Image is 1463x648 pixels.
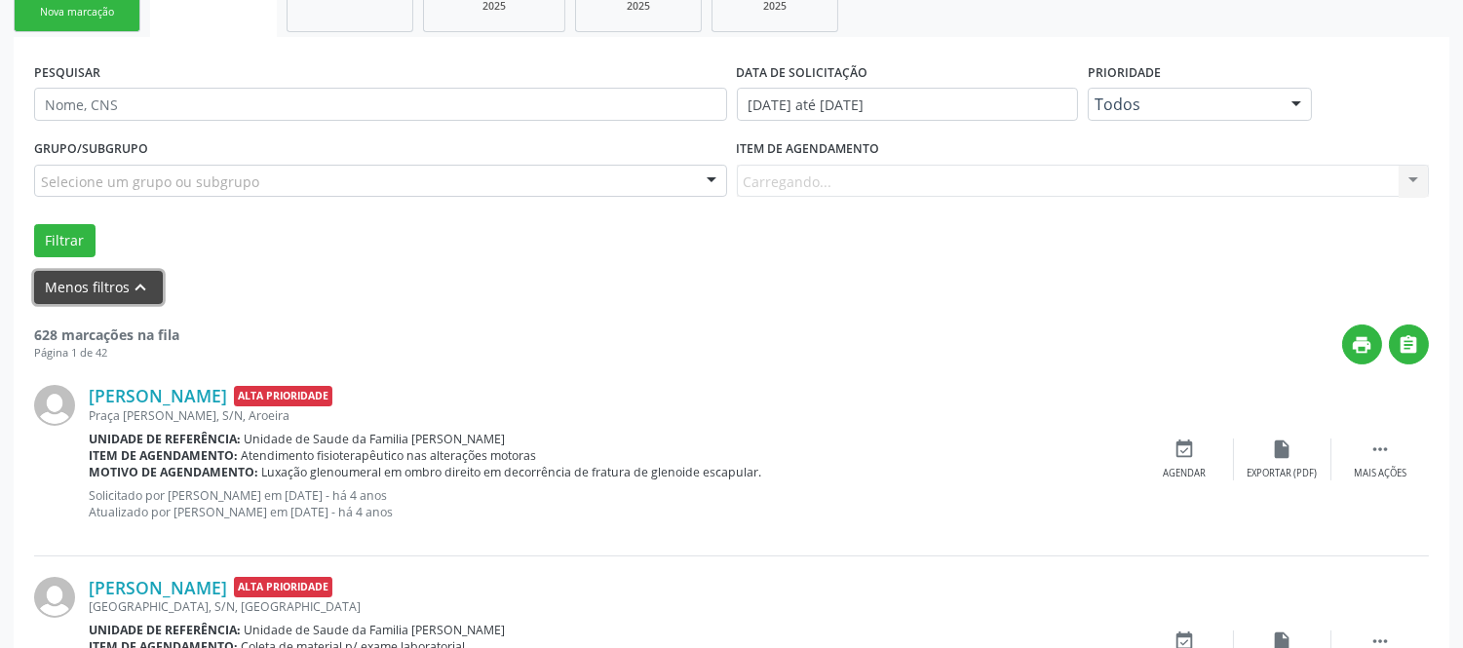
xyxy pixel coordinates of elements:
[89,385,227,406] a: [PERSON_NAME]
[89,487,1136,520] p: Solicitado por [PERSON_NAME] em [DATE] - há 4 anos Atualizado por [PERSON_NAME] em [DATE] - há 4 ...
[89,447,238,464] b: Item de agendamento:
[34,345,179,362] div: Página 1 de 42
[34,577,75,618] img: img
[737,134,880,165] label: Item de agendamento
[1095,95,1272,114] span: Todos
[89,464,258,480] b: Motivo de agendamento:
[34,271,163,305] button: Menos filtroskeyboard_arrow_up
[1389,324,1429,364] button: 
[34,134,148,165] label: Grupo/Subgrupo
[1352,334,1373,356] i: print
[242,447,537,464] span: Atendimento fisioterapêutico nas alterações motoras
[737,88,1078,121] input: Selecione um intervalo
[1174,438,1196,460] i: event_available
[1354,467,1406,480] div: Mais ações
[34,88,727,121] input: Nome, CNS
[1164,467,1207,480] div: Agendar
[89,598,1136,615] div: [GEOGRAPHIC_DATA], S/N, [GEOGRAPHIC_DATA]
[131,277,152,298] i: keyboard_arrow_up
[89,577,227,598] a: [PERSON_NAME]
[737,57,868,88] label: DATA DE SOLICITAÇÃO
[89,407,1136,424] div: Praça [PERSON_NAME], S/N, Aroeira
[1399,334,1420,356] i: 
[245,622,506,638] span: Unidade de Saude da Familia [PERSON_NAME]
[34,385,75,426] img: img
[262,464,762,480] span: Luxação glenoumeral em ombro direito em decorrência de fratura de glenoide escapular.
[28,5,126,19] div: Nova marcação
[245,431,506,447] span: Unidade de Saude da Familia [PERSON_NAME]
[89,431,241,447] b: Unidade de referência:
[234,386,332,406] span: Alta Prioridade
[34,224,96,257] button: Filtrar
[1248,467,1318,480] div: Exportar (PDF)
[1342,324,1382,364] button: print
[1369,438,1391,460] i: 
[1272,438,1293,460] i: insert_drive_file
[34,325,179,344] strong: 628 marcações na fila
[234,577,332,597] span: Alta Prioridade
[41,172,259,192] span: Selecione um grupo ou subgrupo
[89,622,241,638] b: Unidade de referência:
[1088,57,1161,88] label: Prioridade
[34,57,100,88] label: PESQUISAR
